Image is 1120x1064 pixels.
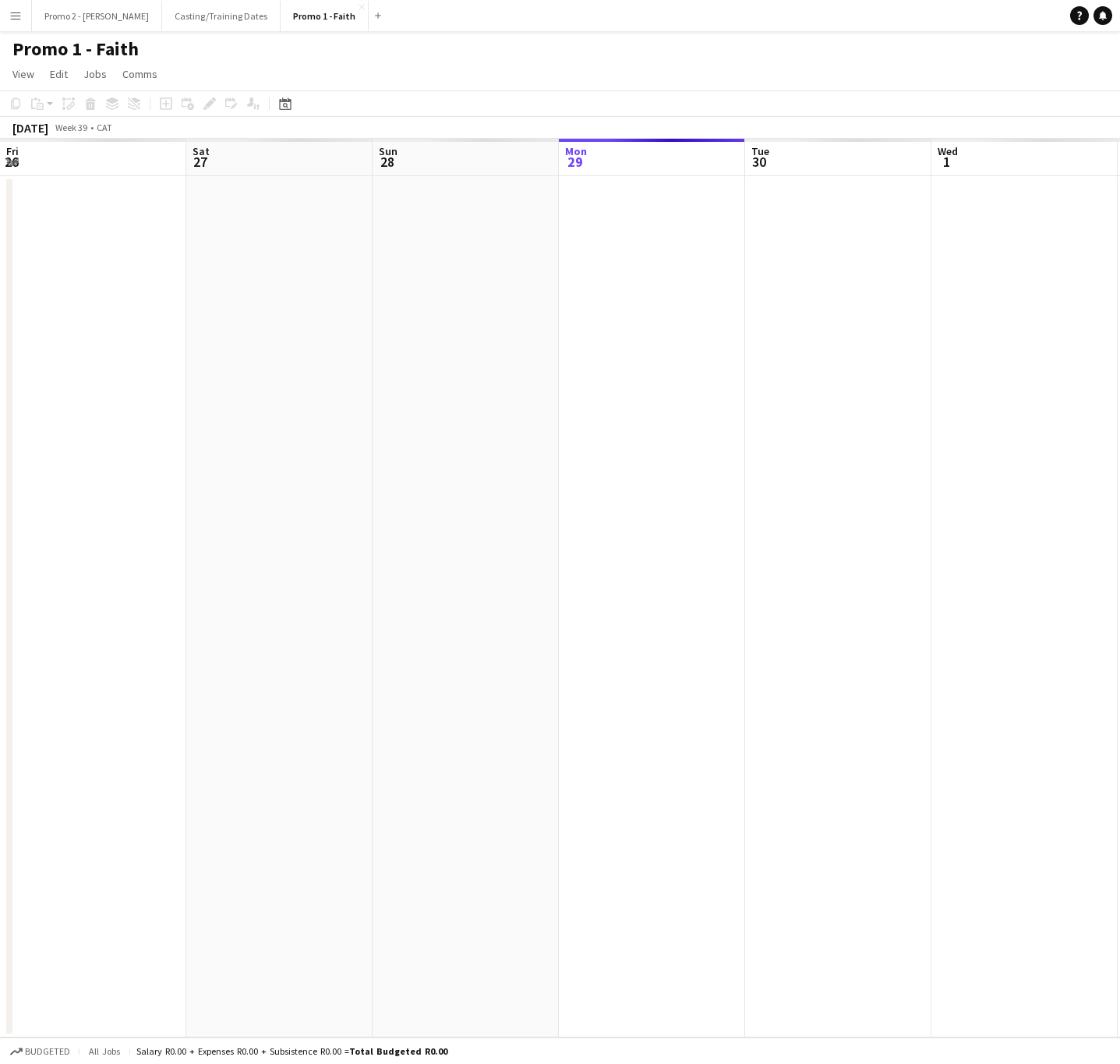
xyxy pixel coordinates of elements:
span: Sat [193,144,210,158]
div: [DATE] [12,120,48,136]
span: 28 [376,153,397,171]
button: Budgeted [8,1043,72,1060]
span: Week 39 [51,122,90,133]
span: 30 [749,153,769,171]
span: Comms [122,67,157,81]
span: Fri [6,144,19,158]
span: 26 [4,153,19,171]
span: 29 [563,153,587,171]
span: Budgeted [25,1046,70,1057]
span: Sun [379,144,397,158]
span: Mon [565,144,587,158]
button: Promo 2 - [PERSON_NAME] [32,1,162,31]
span: View [12,67,34,81]
div: CAT [97,122,112,133]
span: 27 [190,153,210,171]
span: All jobs [86,1045,123,1057]
div: Salary R0.00 + Expenses R0.00 + Subsistence R0.00 = [136,1045,447,1057]
button: Casting/Training Dates [162,1,281,31]
span: Wed [938,144,958,158]
span: 1 [935,153,958,171]
span: Jobs [83,67,107,81]
a: Comms [116,64,164,84]
button: Promo 1 - Faith [281,1,369,31]
span: Tue [751,144,769,158]
a: View [6,64,41,84]
a: Edit [44,64,74,84]
h1: Promo 1 - Faith [12,37,139,61]
span: Total Budgeted R0.00 [349,1045,447,1057]
a: Jobs [77,64,113,84]
span: Edit [50,67,68,81]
